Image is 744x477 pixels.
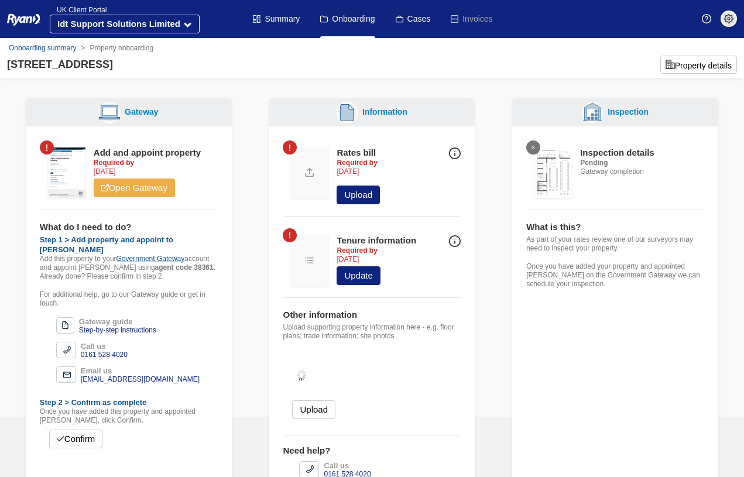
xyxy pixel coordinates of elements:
[94,159,134,167] strong: Required by
[116,255,185,263] a: Government Gateway
[337,255,359,263] time: [DATE]
[603,106,649,118] div: Inspection
[337,147,380,159] div: Rates bill
[81,342,128,351] div: Call us
[49,430,103,448] button: Confirm
[155,263,214,272] strong: agent code 38361
[40,407,218,425] p: Once you have added this property and appointed [PERSON_NAME], click Confirm.
[120,106,159,118] div: Gateway
[40,222,218,233] div: What do I need to do?
[94,147,201,159] div: Add and appoint property
[40,255,218,281] p: Add this property to your account and appoint [PERSON_NAME] using . Already done? Please confirm ...
[94,167,116,176] time: [DATE]
[40,398,218,407] div: Step 2 > Confirm as complete
[337,186,380,204] button: Upload
[79,326,156,335] div: Step-by-step instructions
[526,262,704,289] p: Once you have added your property and appointed [PERSON_NAME] on the Government Gateway we can sc...
[580,159,608,167] strong: Pending
[50,6,107,14] span: UK Client Portal
[291,235,328,286] img: Update
[580,147,654,176] div: Gateway completion
[94,179,175,197] a: Open Gateway
[324,461,371,470] div: Call us
[702,14,711,23] img: Help
[40,235,218,255] div: Step 1 > Add property and appoint to [PERSON_NAME]
[358,106,407,118] div: Information
[292,400,335,419] button: Upload
[283,445,461,457] div: Need help?
[81,366,200,375] div: Email us
[81,375,200,384] div: [EMAIL_ADDRESS][DOMAIN_NAME]
[76,43,153,53] li: Property onboarding
[580,147,654,159] div: Inspection details
[526,235,704,253] p: As part of your rates review one of our surveyors may need to inspect your property.
[337,266,380,285] a: Update
[81,351,128,359] div: 0161 528 4020
[283,350,320,400] img: hold-on.gif
[449,147,461,159] img: Info
[40,290,218,308] p: For additional help, go to our Gateway guide or get in touch.
[283,323,461,341] p: Upload supporting property information here - e.g. floor plans; trade information; site photos
[57,19,180,29] strong: Idt Support Solutions Limited
[337,167,359,176] time: [DATE]
[79,317,156,326] div: Gateway guide
[7,57,113,73] div: [STREET_ADDRESS]
[337,235,416,246] div: Tenure information
[337,246,377,255] strong: Required by
[526,222,704,233] div: What is this?
[50,15,200,33] button: Idt Support Solutions Limited
[283,310,461,321] div: Other information
[291,147,328,198] img: Update
[724,14,733,23] img: settings
[449,235,461,247] img: Info
[660,56,737,74] button: Property details
[9,44,76,52] a: Onboarding summary
[337,159,377,167] strong: Required by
